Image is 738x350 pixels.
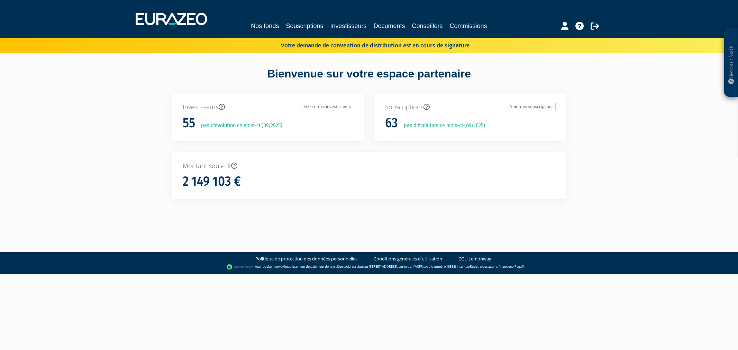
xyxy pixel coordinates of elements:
h1: 2 149 103 € [183,174,241,189]
img: logo-lemonway.png [227,264,253,270]
img: 1732889491-logotype_eurazeo_blanc_rvb.png [136,13,207,25]
p: Besoin d'aide ? [727,31,735,94]
p: Investisseurs [183,103,353,112]
div: Bienvenue sur votre espace partenaire [167,66,572,93]
p: Montant souscrit [183,162,556,171]
a: Conditions générales d'utilisation [374,256,442,262]
a: Commissions [450,21,487,31]
a: CGU Lemonway [458,256,491,262]
a: Conseillers [412,21,443,31]
a: Gérer mes investisseurs [302,103,353,110]
a: Lemonway [268,265,284,269]
h1: 55 [183,116,195,130]
p: Souscriptions [385,103,556,112]
div: - Agent de (établissement de paiement dont le siège social est situé au [STREET_ADDRESS], agréé p... [7,264,731,270]
p: Votre demande de convention de distribution est en cours de signature [261,40,470,50]
p: pas d'évolution ce mois-ci (09/2025) [196,122,282,130]
a: Documents [374,21,405,31]
h1: 63 [385,116,398,130]
p: pas d'évolution ce mois-ci (09/2025) [399,122,485,130]
a: Investisseurs [330,21,366,31]
a: Voir mes souscriptions [508,103,556,110]
a: Nos fonds [251,21,279,31]
a: Politique de protection des données personnelles [255,256,357,262]
a: Registre des agents financiers (Regafi) [470,265,525,269]
a: Souscriptions [286,21,323,31]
